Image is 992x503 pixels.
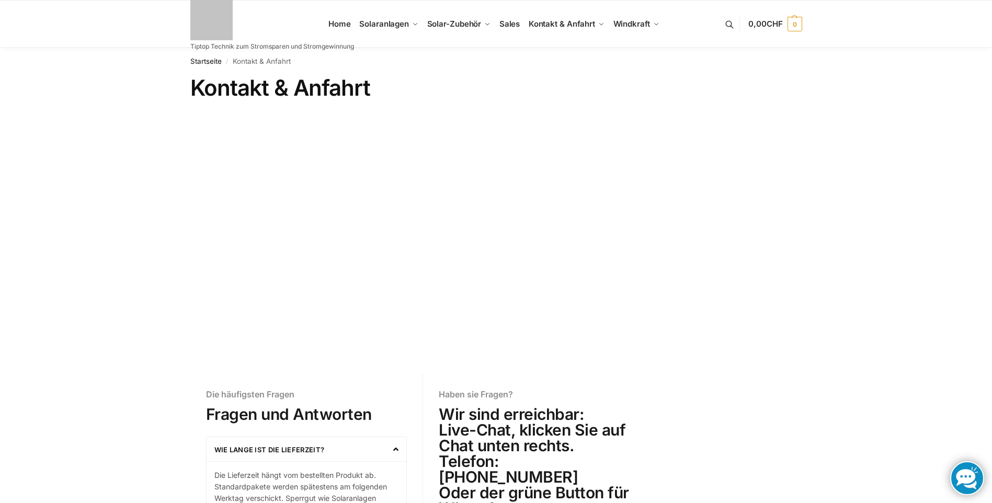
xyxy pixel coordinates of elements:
[613,19,650,29] span: Windkraft
[529,19,595,29] span: Kontakt & Anfahrt
[206,390,407,398] h6: Die häufigsten Fragen
[190,48,802,75] nav: Breadcrumb
[609,1,664,48] a: Windkraft
[495,1,524,48] a: Sales
[499,19,520,29] span: Sales
[524,1,609,48] a: Kontakt & Anfahrt
[355,1,423,48] a: Solaranlagen
[206,406,407,422] h2: Fragen und Antworten
[104,114,888,348] iframe: 3177 Laupen Bern Krankenhausweg 14
[767,19,783,29] span: CHF
[423,1,495,48] a: Solar-Zubehör
[214,445,325,454] a: Wie lange ist die Lieferzeit?
[190,57,222,65] a: Startseite
[427,19,482,29] span: Solar-Zubehör
[222,58,233,66] span: /
[439,390,640,398] h6: Haben sie Fragen?
[190,75,802,101] h1: Kontakt & Anfahrt
[207,437,407,461] div: Wie lange ist die Lieferzeit?
[748,8,802,40] a: 0,00CHF 0
[190,43,354,50] p: Tiptop Technik zum Stromsparen und Stromgewinnung
[359,19,409,29] span: Solaranlagen
[788,17,802,31] span: 0
[748,19,782,29] span: 0,00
